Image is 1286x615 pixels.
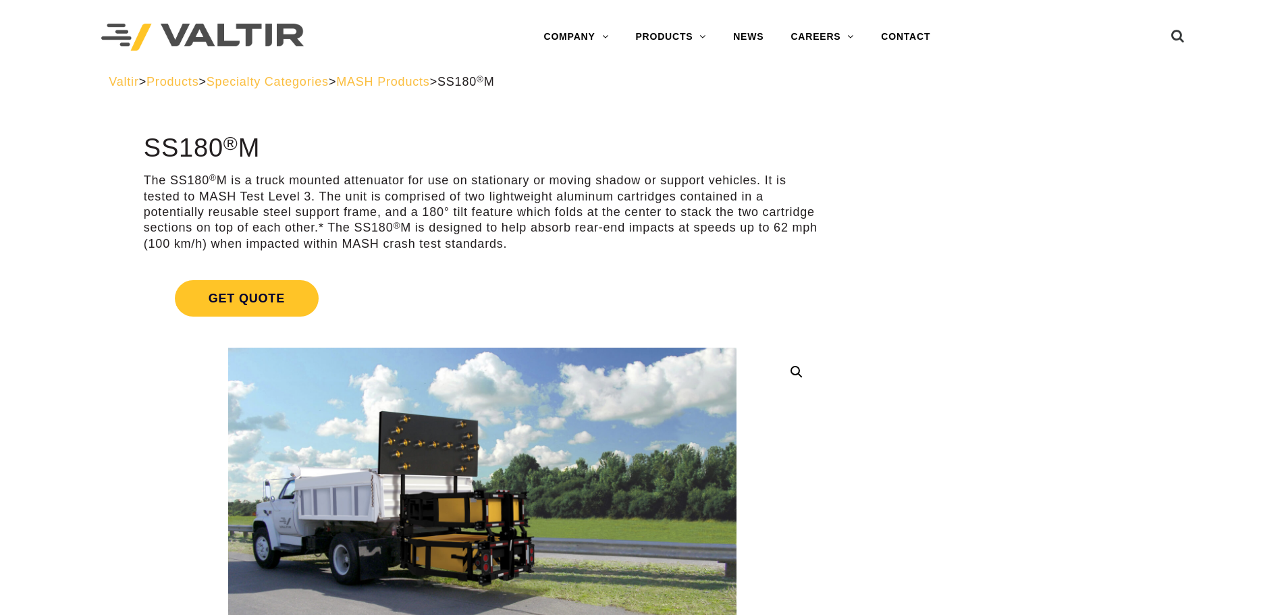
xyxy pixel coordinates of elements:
div: > > > > [109,74,1177,90]
a: CONTACT [867,24,944,51]
a: Products [146,75,198,88]
a: Get Quote [144,264,821,333]
a: Specialty Categories [207,75,329,88]
a: COMPANY [530,24,622,51]
p: The SS180 M is a truck mounted attenuator for use on stationary or moving shadow or support vehic... [144,173,821,252]
a: NEWS [720,24,777,51]
sup: ® [223,132,238,154]
sup: ® [209,173,217,183]
a: CAREERS [777,24,867,51]
sup: ® [393,221,400,231]
a: MASH Products [336,75,429,88]
sup: ® [477,74,484,84]
a: Valtir [109,75,138,88]
a: PRODUCTS [622,24,720,51]
h1: SS180 M [144,134,821,163]
span: SS180 M [437,75,495,88]
img: Valtir [101,24,304,51]
span: Get Quote [175,280,319,317]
